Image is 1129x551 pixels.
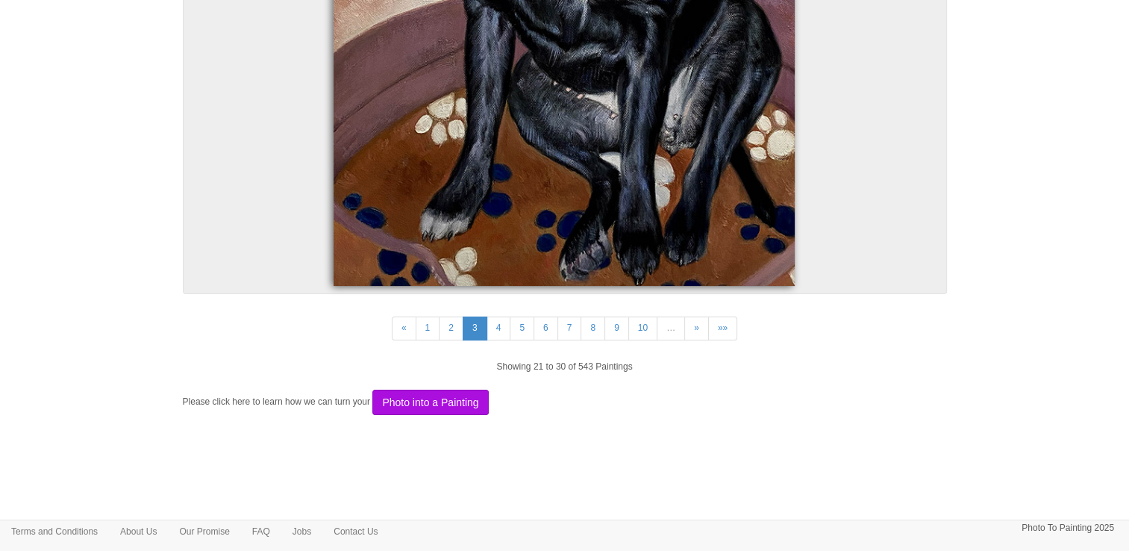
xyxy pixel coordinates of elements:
a: 2 [439,317,463,340]
a: Contact Us [322,520,389,543]
a: About Us [109,520,168,543]
a: 9 [604,317,629,340]
a: 3 [463,317,487,340]
a: 4 [487,317,511,340]
a: »» [708,317,737,340]
a: Jobs [281,520,322,543]
a: … [657,317,685,340]
a: 7 [557,317,582,340]
a: Photo into a Painting [370,396,489,407]
a: 10 [628,317,657,340]
p: Photo To Painting 2025 [1022,520,1114,536]
a: 5 [510,317,534,340]
a: » [684,317,709,340]
a: Our Promise [168,520,240,543]
a: « [392,317,416,340]
a: 6 [534,317,558,340]
a: 8 [581,317,605,340]
a: FAQ [241,520,281,543]
a: 1 [416,317,440,340]
p: Please click here to learn how we can turn your [183,390,947,415]
button: Photo into a Painting [372,390,488,415]
p: Showing 21 to 30 of 543 Paintings [183,359,947,375]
